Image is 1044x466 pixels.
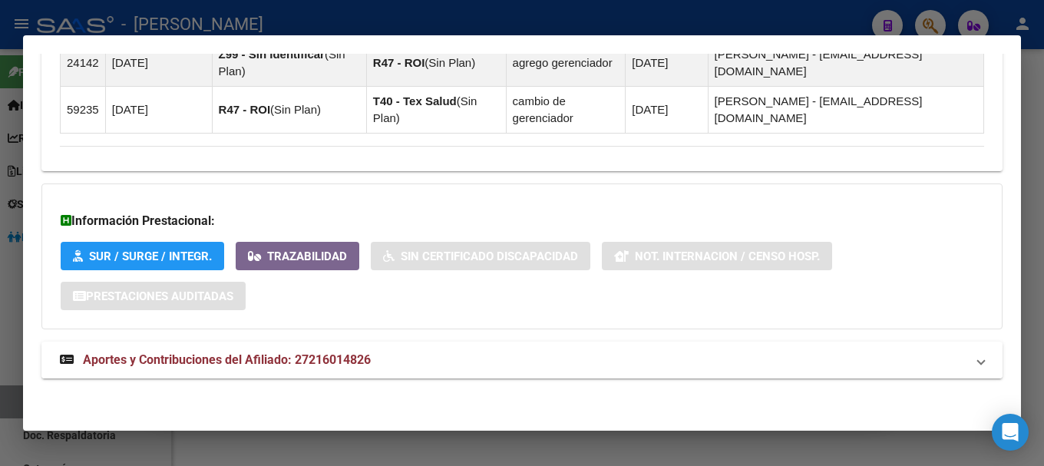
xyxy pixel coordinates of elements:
span: Not. Internacion / Censo Hosp. [635,250,820,263]
td: [DATE] [626,86,708,133]
button: Prestaciones Auditadas [61,282,246,310]
td: [DATE] [105,39,212,86]
span: Sin Plan [428,56,471,69]
td: [DATE] [105,86,212,133]
span: Sin Plan [219,48,345,78]
button: Not. Internacion / Censo Hosp. [602,242,832,270]
td: [PERSON_NAME] - [EMAIL_ADDRESS][DOMAIN_NAME] [708,86,983,133]
td: agrego gerenciador [506,39,626,86]
strong: R47 - ROI [219,103,271,116]
button: Trazabilidad [236,242,359,270]
strong: R47 - ROI [373,56,425,69]
span: Sin Plan [274,103,317,116]
td: cambio de gerenciador [506,86,626,133]
span: Prestaciones Auditadas [86,289,233,303]
strong: T40 - Tex Salud [373,94,457,107]
td: [DATE] [626,39,708,86]
button: Sin Certificado Discapacidad [371,242,590,270]
span: Trazabilidad [267,250,347,263]
td: ( ) [366,86,506,133]
span: Sin Plan [373,94,477,124]
div: Open Intercom Messenger [992,414,1029,451]
td: 59235 [61,86,106,133]
button: SUR / SURGE / INTEGR. [61,242,224,270]
mat-expansion-panel-header: Aportes y Contribuciones del Afiliado: 27216014826 [41,342,1003,378]
td: [PERSON_NAME] - [EMAIL_ADDRESS][DOMAIN_NAME] [708,39,983,86]
td: ( ) [212,39,366,86]
strong: Z99 - Sin Identificar [219,48,325,61]
td: ( ) [212,86,366,133]
h3: Información Prestacional: [61,212,983,230]
td: ( ) [366,39,506,86]
span: Aportes y Contribuciones del Afiliado: 27216014826 [83,352,371,367]
td: 24142 [61,39,106,86]
span: Sin Certificado Discapacidad [401,250,578,263]
span: SUR / SURGE / INTEGR. [89,250,212,263]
